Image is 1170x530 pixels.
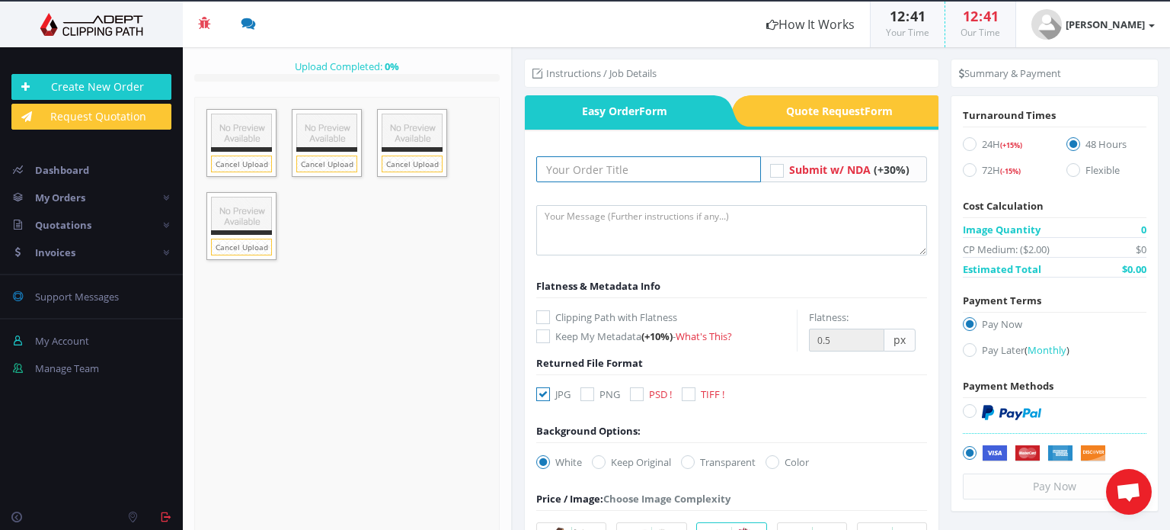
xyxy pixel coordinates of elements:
[701,387,724,401] span: TIFF !
[963,162,1043,183] label: 72H
[580,387,620,402] label: PNG
[641,329,673,343] span: (+10%)
[536,423,641,438] div: Background Options:
[1122,262,1146,277] span: $0.00
[809,310,849,325] label: Flatness:
[886,26,929,39] small: Your Time
[536,310,797,325] label: Clipping Path with Flatness
[1000,166,1021,176] span: (-15%)
[884,329,916,352] span: px
[35,290,119,304] span: Support Messages
[1106,469,1152,515] div: Open chat
[681,455,756,470] label: Transparent
[35,246,75,259] span: Invoices
[963,379,1053,393] span: Payment Methods
[639,104,667,118] i: Form
[536,329,797,344] label: Keep My Metadata -
[789,162,909,177] a: Submit w/ NDA (+30%)
[1000,137,1022,151] a: (+15%)
[35,163,89,177] span: Dashboard
[963,137,1043,157] label: 24H
[536,455,582,470] label: White
[536,492,603,506] span: Price / Image:
[382,156,443,172] a: Cancel Upload
[1141,222,1146,237] span: 0
[11,104,171,130] a: Request Quotation
[382,59,399,73] strong: %
[536,491,730,506] div: Choose Image Complexity
[751,95,939,127] a: Quote RequestForm
[1066,162,1146,183] label: Flexible
[11,13,171,36] img: Adept Graphics
[751,95,939,127] span: Quote Request
[890,7,905,25] span: 12
[963,262,1041,277] span: Estimated Total
[963,7,978,25] span: 12
[963,342,1146,363] label: Pay Later
[961,26,1000,39] small: Our Time
[1025,343,1069,357] a: (Monthly)
[905,7,910,25] span: :
[963,316,1146,337] label: Pay Now
[751,2,870,47] a: How It Works
[978,7,983,25] span: :
[536,387,571,402] label: JPG
[963,242,1050,257] span: CP Medium: ($2.00)
[35,191,85,204] span: My Orders
[35,361,99,375] span: Manage Team
[525,95,713,127] a: Easy OrderForm
[385,59,390,73] span: 0
[1066,137,1146,157] label: 48 Hours
[963,222,1041,237] span: Image Quantity
[536,279,660,293] span: Flatness & Metadata Info
[194,59,500,74] div: Upload Completed:
[910,7,925,25] span: 41
[789,162,871,177] span: Submit w/ NDA
[963,294,1041,307] span: Payment Terms
[963,199,1044,213] span: Cost Calculation
[211,239,272,255] a: Cancel Upload
[525,95,713,127] span: Easy Order
[959,66,1061,81] li: Summary & Payment
[536,356,643,370] span: Returned File Format
[296,156,357,172] a: Cancel Upload
[1066,18,1145,31] strong: [PERSON_NAME]
[35,334,89,348] span: My Account
[874,162,909,177] span: (+30%)
[532,66,657,81] li: Instructions / Job Details
[35,218,91,232] span: Quotations
[766,455,809,470] label: Color
[865,104,893,118] i: Form
[1000,140,1022,150] span: (+15%)
[982,445,1106,462] img: Securely by Stripe
[983,7,999,25] span: 41
[1031,9,1062,40] img: user_default.jpg
[11,74,171,100] a: Create New Order
[1000,163,1021,177] a: (-15%)
[676,329,732,343] a: What's This?
[1016,2,1170,47] a: [PERSON_NAME]
[963,108,1056,122] span: Turnaround Times
[536,156,761,182] input: Your Order Title
[592,455,671,470] label: Keep Original
[1136,242,1146,257] span: $0
[982,405,1041,420] img: PayPal
[1028,343,1066,357] span: Monthly
[211,156,272,172] a: Cancel Upload
[649,387,672,401] span: PSD !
